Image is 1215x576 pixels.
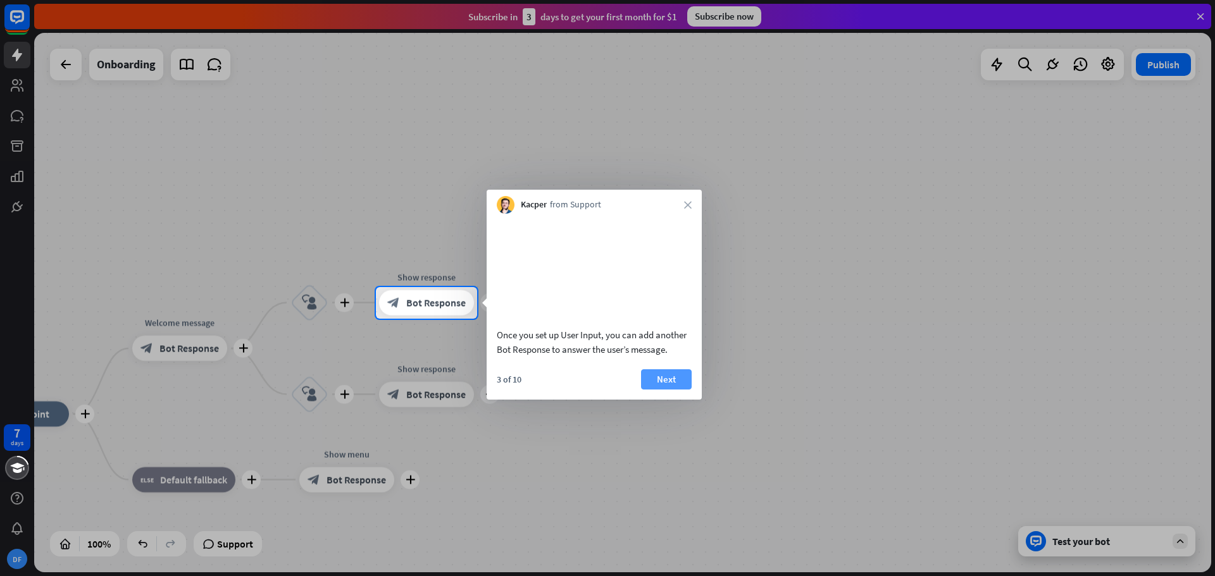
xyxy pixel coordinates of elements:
span: Kacper [521,199,547,211]
div: Once you set up User Input, you can add another Bot Response to answer the user’s message. [497,328,692,357]
i: close [684,201,692,209]
span: from Support [550,199,601,211]
button: Next [641,369,692,389]
span: Bot Response [406,297,466,309]
button: Open LiveChat chat widget [10,5,48,43]
div: 3 of 10 [497,374,521,385]
i: block_bot_response [387,297,400,309]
